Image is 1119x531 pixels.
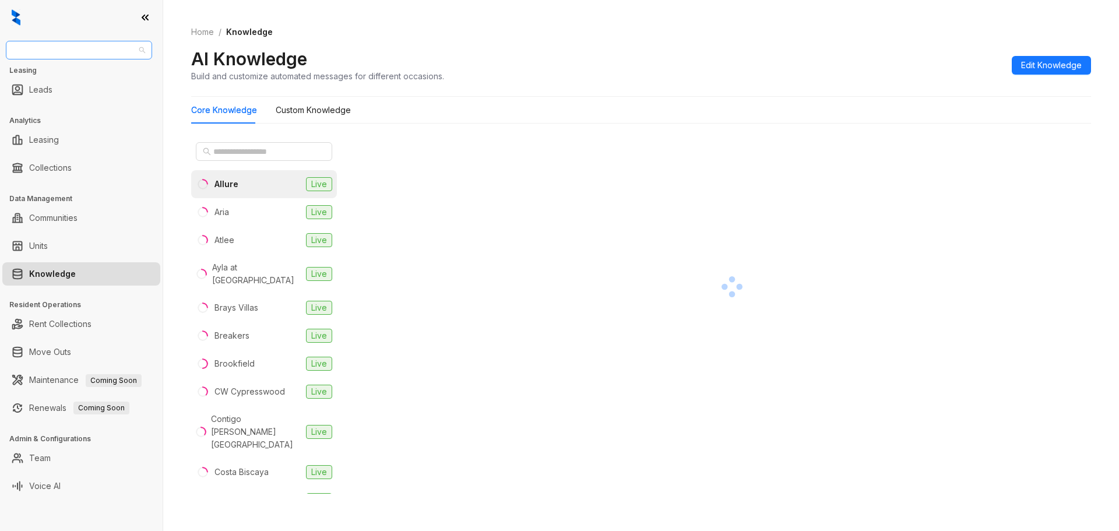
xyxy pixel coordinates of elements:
[9,194,163,204] h3: Data Management
[214,385,285,398] div: CW Cypresswood
[306,329,332,343] span: Live
[29,446,51,470] a: Team
[306,385,332,399] span: Live
[203,147,211,156] span: search
[191,104,257,117] div: Core Knowledge
[29,156,72,180] a: Collections
[306,357,332,371] span: Live
[219,26,221,38] li: /
[29,128,59,152] a: Leasing
[2,78,160,101] li: Leads
[9,115,163,126] h3: Analytics
[9,65,163,76] h3: Leasing
[214,234,234,247] div: Atlee
[214,357,255,370] div: Brookfield
[29,78,52,101] a: Leads
[214,178,238,191] div: Allure
[276,104,351,117] div: Custom Knowledge
[306,301,332,315] span: Live
[73,402,129,414] span: Coming Soon
[2,396,160,420] li: Renewals
[2,234,160,258] li: Units
[214,329,249,342] div: Breakers
[9,434,163,444] h3: Admin & Configurations
[226,27,273,37] span: Knowledge
[29,206,78,230] a: Communities
[2,474,160,498] li: Voice AI
[29,312,92,336] a: Rent Collections
[306,205,332,219] span: Live
[12,9,20,26] img: logo
[211,413,301,451] div: Contigo [PERSON_NAME][GEOGRAPHIC_DATA]
[29,340,71,364] a: Move Outs
[29,262,76,286] a: Knowledge
[214,206,229,219] div: Aria
[306,233,332,247] span: Live
[2,312,160,336] li: Rent Collections
[306,267,332,281] span: Live
[86,374,142,387] span: Coming Soon
[212,261,301,287] div: Ayla at [GEOGRAPHIC_DATA]
[29,474,61,498] a: Voice AI
[2,262,160,286] li: Knowledge
[191,70,444,82] div: Build and customize automated messages for different occasions.
[306,493,332,507] span: Live
[9,300,163,310] h3: Resident Operations
[2,206,160,230] li: Communities
[306,425,332,439] span: Live
[13,41,145,59] span: United Apartment Group
[2,446,160,470] li: Team
[2,368,160,392] li: Maintenance
[306,177,332,191] span: Live
[191,48,307,70] h2: AI Knowledge
[2,340,160,364] li: Move Outs
[29,234,48,258] a: Units
[2,156,160,180] li: Collections
[2,128,160,152] li: Leasing
[189,26,216,38] a: Home
[1012,56,1091,75] button: Edit Knowledge
[214,301,258,314] div: Brays Villas
[214,466,269,479] div: Costa Biscaya
[1021,59,1082,72] span: Edit Knowledge
[29,396,129,420] a: RenewalsComing Soon
[306,465,332,479] span: Live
